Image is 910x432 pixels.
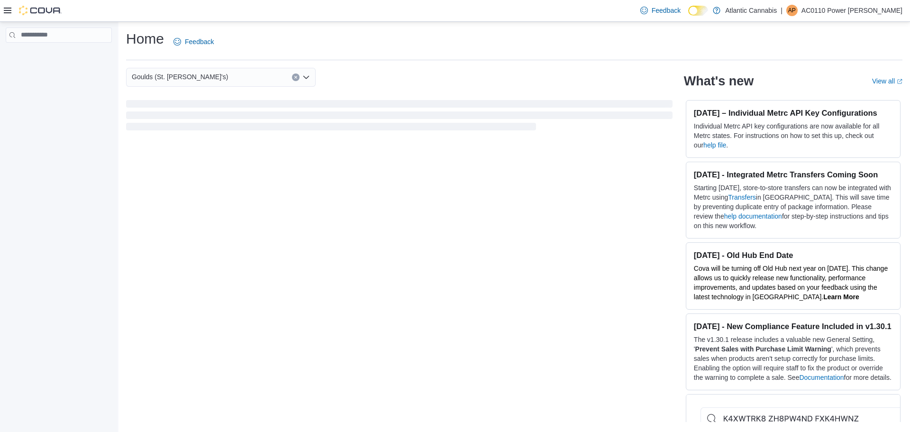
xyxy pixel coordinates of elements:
svg: External link [897,79,902,84]
a: Feedback [170,32,218,51]
p: The v1.30.1 release includes a valuable new General Setting, ' ', which prevents sales when produ... [694,335,892,382]
a: help file [703,141,726,149]
a: Learn More [823,293,859,301]
h3: [DATE] – Individual Metrc API Key Configurations [694,108,892,118]
h3: [DATE] - Integrated Metrc Transfers Coming Soon [694,170,892,179]
nav: Complex example [6,45,112,67]
img: Cova [19,6,62,15]
a: help documentation [724,212,782,220]
a: View allExternal link [872,77,902,85]
span: Loading [126,102,673,132]
h1: Home [126,29,164,48]
button: Clear input [292,74,300,81]
p: AC0110 Power [PERSON_NAME] [801,5,902,16]
div: AC0110 Power Mike [786,5,798,16]
p: Atlantic Cannabis [725,5,777,16]
input: Dark Mode [688,6,708,16]
strong: Prevent Sales with Purchase Limit Warning [695,345,831,353]
p: Starting [DATE], store-to-store transfers can now be integrated with Metrc using in [GEOGRAPHIC_D... [694,183,892,230]
p: | [781,5,783,16]
button: Open list of options [302,74,310,81]
span: Feedback [652,6,681,15]
p: Individual Metrc API key configurations are now available for all Metrc states. For instructions ... [694,121,892,150]
span: Feedback [185,37,214,46]
span: Cova will be turning off Old Hub next year on [DATE]. This change allows us to quickly release ne... [694,265,888,301]
span: AP [788,5,796,16]
h2: What's new [684,74,754,89]
a: Documentation [799,374,844,381]
a: Feedback [637,1,684,20]
a: Transfers [728,193,756,201]
h3: [DATE] - Old Hub End Date [694,250,892,260]
h3: [DATE] - New Compliance Feature Included in v1.30.1 [694,322,892,331]
span: Goulds (St. [PERSON_NAME]'s) [132,71,228,83]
